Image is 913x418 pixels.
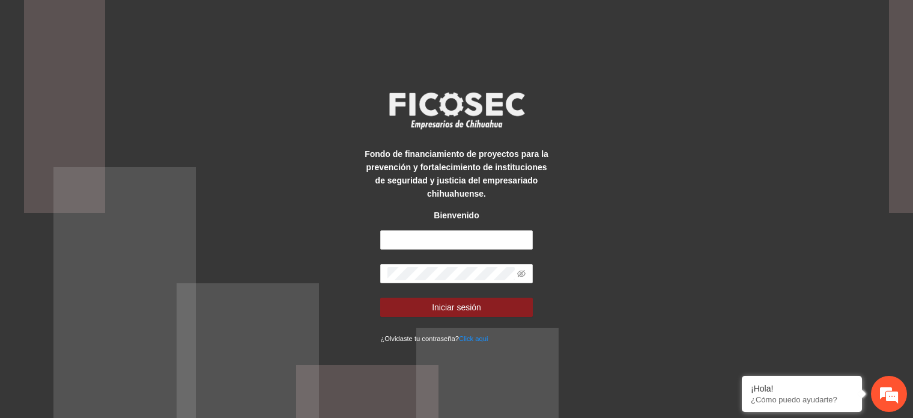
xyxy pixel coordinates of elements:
[434,211,479,220] strong: Bienvenido
[365,149,548,198] strong: Fondo de financiamiento de proyectos para la prevención y fortalecimiento de instituciones de seg...
[432,301,481,314] span: Iniciar sesión
[380,335,488,342] small: ¿Olvidaste tu contraseña?
[459,335,488,342] a: Click aqui
[380,298,532,317] button: Iniciar sesión
[751,395,853,404] p: ¿Cómo puedo ayudarte?
[381,88,532,133] img: logo
[751,384,853,393] div: ¡Hola!
[517,269,526,278] span: eye-invisible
